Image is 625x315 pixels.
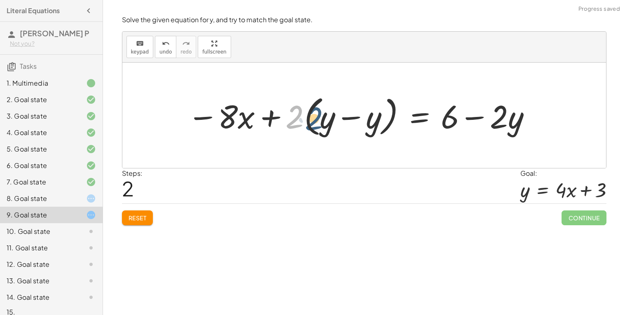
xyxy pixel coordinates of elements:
[10,40,96,48] div: Not you?
[198,36,231,58] button: fullscreen
[122,210,153,225] button: Reset
[159,49,172,55] span: undo
[202,49,226,55] span: fullscreen
[131,49,149,55] span: keypad
[20,28,89,38] span: [PERSON_NAME] P
[7,259,73,269] div: 12. Goal state
[155,36,176,58] button: undoundo
[578,5,620,13] span: Progress saved
[86,161,96,170] i: Task finished and correct.
[86,177,96,187] i: Task finished and correct.
[162,39,170,49] i: undo
[7,6,60,16] h4: Literal Equations
[126,36,154,58] button: keyboardkeypad
[86,259,96,269] i: Task not started.
[86,210,96,220] i: Task started.
[86,95,96,105] i: Task finished and correct.
[122,15,606,25] p: Solve the given equation for y, and try to match the goal state.
[86,144,96,154] i: Task finished and correct.
[86,194,96,203] i: Task started.
[86,128,96,138] i: Task finished and correct.
[180,49,192,55] span: redo
[7,128,73,138] div: 4. Goal state
[86,111,96,121] i: Task finished and correct.
[7,210,73,220] div: 9. Goal state
[7,226,73,236] div: 10. Goal state
[7,243,73,253] div: 11. Goal state
[20,62,37,70] span: Tasks
[86,276,96,286] i: Task not started.
[86,292,96,302] i: Task not started.
[7,194,73,203] div: 8. Goal state
[7,78,73,88] div: 1. Multimedia
[7,144,73,154] div: 5. Goal state
[7,177,73,187] div: 7. Goal state
[182,39,190,49] i: redo
[7,276,73,286] div: 13. Goal state
[176,36,196,58] button: redoredo
[129,214,147,222] span: Reset
[136,39,144,49] i: keyboard
[86,226,96,236] i: Task not started.
[86,78,96,88] i: Task finished.
[520,168,606,178] div: Goal:
[7,161,73,170] div: 6. Goal state
[7,95,73,105] div: 2. Goal state
[7,111,73,121] div: 3. Goal state
[122,176,134,201] span: 2
[7,292,73,302] div: 14. Goal state
[86,243,96,253] i: Task not started.
[122,169,143,177] label: Steps:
